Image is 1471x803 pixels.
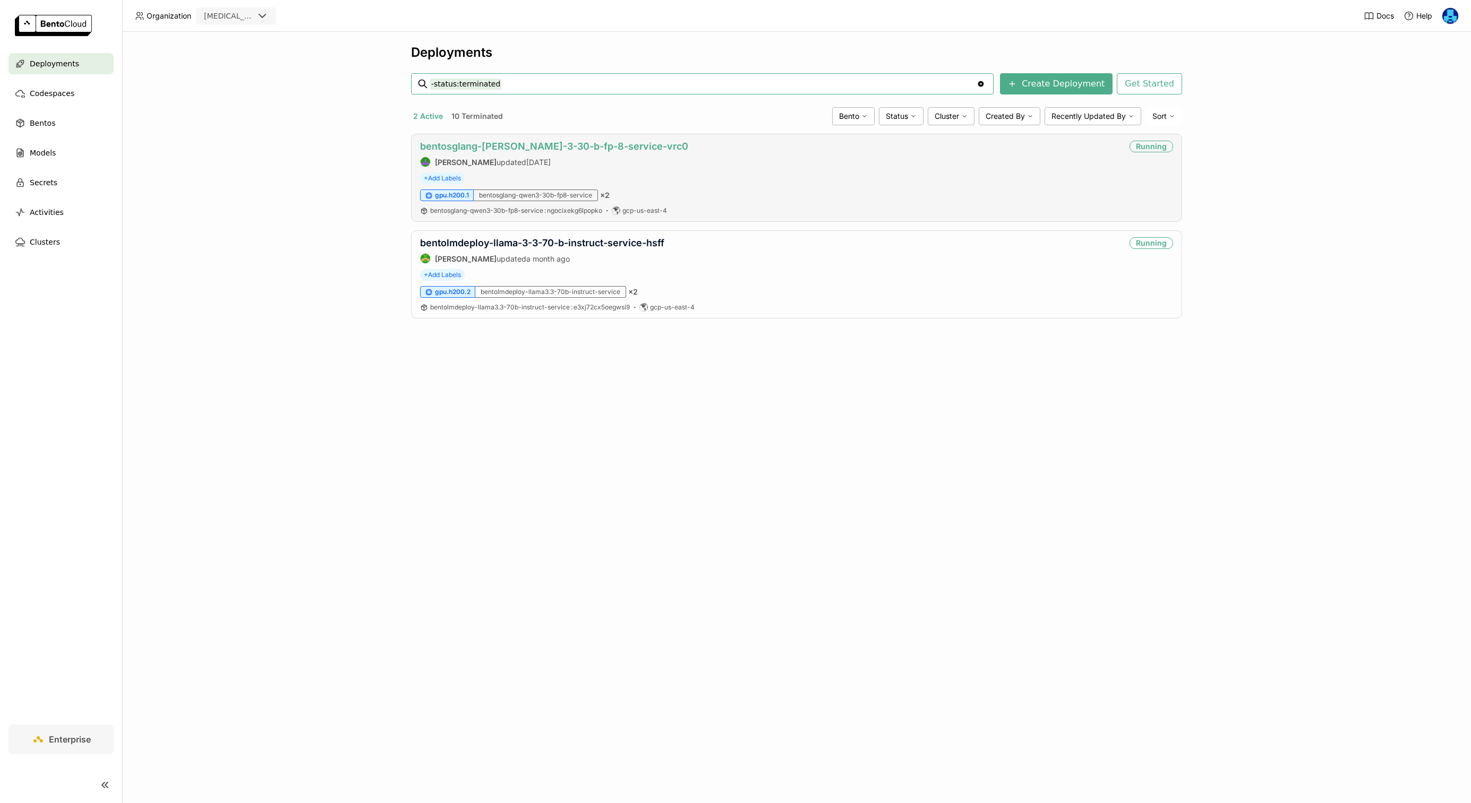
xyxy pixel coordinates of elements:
[935,111,959,121] span: Cluster
[839,111,859,121] span: Bento
[15,15,92,36] img: logo
[628,287,638,297] span: × 2
[411,109,445,123] button: 2 Active
[30,236,60,248] span: Clusters
[1130,237,1173,249] div: Running
[1045,107,1141,125] div: Recently Updated By
[1145,107,1182,125] div: Sort
[1376,11,1394,21] span: Docs
[420,141,688,152] a: bentosglang-[PERSON_NAME]-3-30-b-fp-8-service-vrc0
[1130,141,1173,152] div: Running
[420,172,465,184] span: +Add Labels
[8,142,114,163] a: Models
[650,303,695,312] span: gcp-us-east-4
[8,202,114,223] a: Activities
[622,206,667,215] span: gcp-us-east-4
[979,107,1040,125] div: Created By
[600,191,610,200] span: × 2
[571,303,572,311] span: :
[421,254,430,263] img: Steve Guo
[49,734,91,745] span: Enterprise
[526,158,551,167] span: [DATE]
[30,176,57,189] span: Secrets
[255,11,256,22] input: Selected revia.
[435,158,497,167] strong: [PERSON_NAME]
[8,724,114,754] a: Enterprise
[449,109,505,123] button: 10 Terminated
[8,53,114,74] a: Deployments
[526,254,570,263] span: a month ago
[1364,11,1394,21] a: Docs
[420,237,664,248] a: bentolmdeploy-llama-3-3-70-b-instruct-service-hsff
[204,11,254,21] div: [MEDICAL_DATA]
[30,146,56,159] span: Models
[430,303,630,312] a: bentolmdeploy-llama3.3-70b-instruct-service:e3xj72cx5oegwsi9
[30,87,74,100] span: Codespaces
[886,111,908,121] span: Status
[420,157,688,167] div: updated
[1000,73,1113,94] button: Create Deployment
[421,157,430,167] img: Shenyang Zhao
[832,107,875,125] div: Bento
[435,254,497,263] strong: [PERSON_NAME]
[435,288,471,296] span: gpu.h200.2
[8,83,114,104] a: Codespaces
[8,231,114,253] a: Clusters
[986,111,1025,121] span: Created By
[474,189,598,201] div: bentosglang-qwen3-30b-fp8-service
[430,206,602,215] a: bentosglang-qwen3-30b-fp8-service:ngocixekg6lpopko
[30,206,64,219] span: Activities
[30,57,79,70] span: Deployments
[544,206,546,214] span: :
[430,303,630,311] span: bentolmdeploy-llama3.3-70b-instruct-service e3xj72cx5oegwsi9
[1152,111,1167,121] span: Sort
[475,286,626,298] div: bentolmdeploy-llama3.3-70b-instruct-service
[1416,11,1432,21] span: Help
[430,206,602,214] span: bentosglang-qwen3-30b-fp8-service ngocixekg6lpopko
[147,11,191,21] span: Organization
[420,269,465,281] span: +Add Labels
[420,253,664,264] div: updated
[8,113,114,134] a: Bentos
[1442,8,1458,24] img: Yi Guo
[1051,111,1126,121] span: Recently Updated By
[8,172,114,193] a: Secrets
[928,107,974,125] div: Cluster
[977,80,985,88] svg: Clear value
[430,75,977,92] input: Search
[411,45,1182,61] div: Deployments
[435,191,469,200] span: gpu.h200.1
[1117,73,1182,94] button: Get Started
[1404,11,1432,21] div: Help
[30,117,55,129] span: Bentos
[879,107,923,125] div: Status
